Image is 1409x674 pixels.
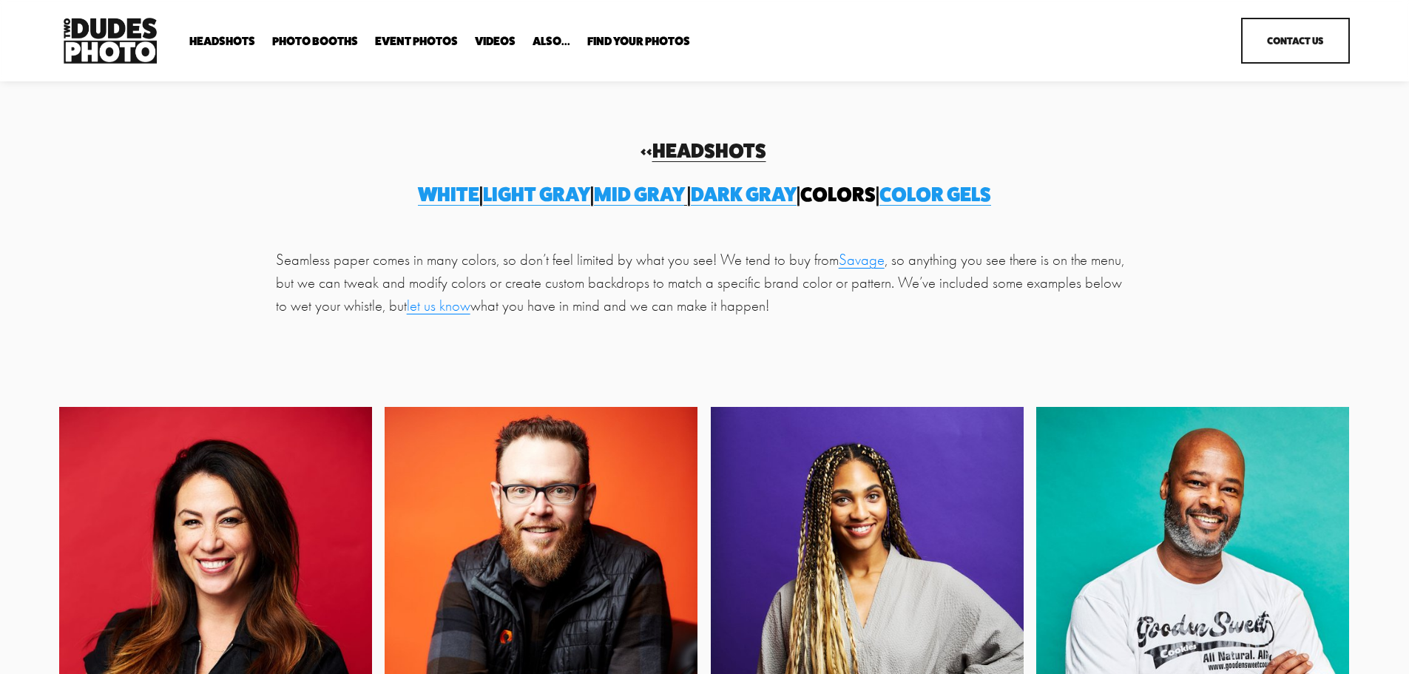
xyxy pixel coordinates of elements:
a: Contact Us [1241,18,1350,64]
h4: | | | | | [222,184,1188,204]
span: Find Your Photos [587,36,690,47]
a: Videos [475,35,516,49]
h4: << [222,141,1188,161]
a: Event Photos [375,35,458,49]
a: folder dropdown [189,35,255,49]
a: let us know [407,297,470,314]
a: folder dropdown [533,35,570,49]
a: folder dropdown [587,35,690,49]
a: Savage [839,251,885,269]
span: Headshots [189,36,255,47]
a: MID GRAY [594,182,687,206]
span: MID GRAY [594,182,684,206]
a: folder dropdown [272,35,358,49]
p: Seamless paper comes in many colors, so don’t feel limited by what you see! We tend to buy from ,... [276,249,1134,317]
a: Dark Gray [691,182,797,206]
img: Two Dudes Photo | Headshots, Portraits &amp; Photo Booths [59,14,161,67]
span: Photo Booths [272,36,358,47]
a: Headshots [652,138,766,162]
a: Light gray [483,182,590,206]
span: Colors [800,182,876,206]
a: white [418,182,479,206]
a: Color gels [879,182,991,206]
span: Also... [533,36,570,47]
